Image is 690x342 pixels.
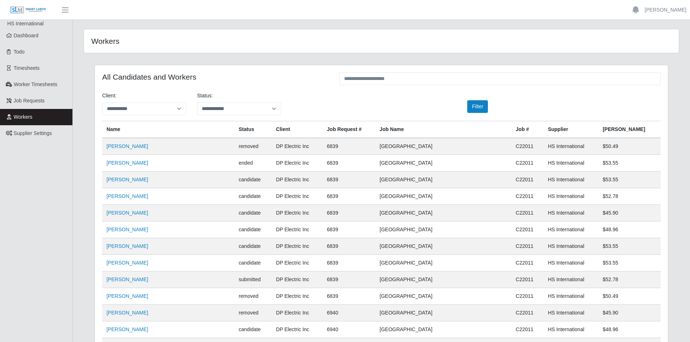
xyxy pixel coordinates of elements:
[598,188,661,205] td: $52.78
[234,321,272,338] td: candidate
[375,271,511,288] td: [GEOGRAPHIC_DATA]
[511,271,544,288] td: C22011
[544,155,598,172] td: HS International
[323,188,376,205] td: 6839
[544,172,598,188] td: HS International
[323,155,376,172] td: 6839
[323,172,376,188] td: 6839
[234,305,272,321] td: removed
[598,205,661,221] td: $45.90
[272,205,323,221] td: DP Electric Inc
[323,321,376,338] td: 6940
[234,238,272,255] td: candidate
[234,288,272,305] td: removed
[272,305,323,321] td: DP Electric Inc
[272,238,323,255] td: DP Electric Inc
[106,177,148,182] a: [PERSON_NAME]
[375,138,511,155] td: [GEOGRAPHIC_DATA]
[106,227,148,232] a: [PERSON_NAME]
[323,238,376,255] td: 6839
[102,72,329,81] h4: All Candidates and Workers
[375,188,511,205] td: [GEOGRAPHIC_DATA]
[544,255,598,271] td: HS International
[234,121,272,138] th: Status
[14,33,39,38] span: Dashboard
[598,238,661,255] td: $53.55
[14,49,25,55] span: Todo
[106,210,148,216] a: [PERSON_NAME]
[544,188,598,205] td: HS International
[375,205,511,221] td: [GEOGRAPHIC_DATA]
[102,92,117,100] label: Client:
[323,255,376,271] td: 6839
[272,221,323,238] td: DP Electric Inc
[106,160,148,166] a: [PERSON_NAME]
[375,321,511,338] td: [GEOGRAPHIC_DATA]
[106,260,148,266] a: [PERSON_NAME]
[544,221,598,238] td: HS International
[14,114,33,120] span: Workers
[544,238,598,255] td: HS International
[511,138,544,155] td: C22011
[106,243,148,249] a: [PERSON_NAME]
[272,321,323,338] td: DP Electric Inc
[375,221,511,238] td: [GEOGRAPHIC_DATA]
[10,6,46,14] img: SLM Logo
[598,121,661,138] th: [PERSON_NAME]
[544,271,598,288] td: HS International
[511,155,544,172] td: C22011
[14,81,57,87] span: Worker Timesheets
[234,188,272,205] td: candidate
[375,255,511,271] td: [GEOGRAPHIC_DATA]
[645,6,686,14] a: [PERSON_NAME]
[375,121,511,138] th: Job Name
[272,188,323,205] td: DP Electric Inc
[511,221,544,238] td: C22011
[511,255,544,271] td: C22011
[272,271,323,288] td: DP Electric Inc
[598,255,661,271] td: $53.55
[598,321,661,338] td: $48.96
[598,305,661,321] td: $45.90
[14,130,52,136] span: Supplier Settings
[91,37,327,46] h4: Workers
[234,205,272,221] td: candidate
[197,92,213,100] label: Status:
[598,271,661,288] td: $52.78
[14,65,40,71] span: Timesheets
[272,155,323,172] td: DP Electric Inc
[272,288,323,305] td: DP Electric Inc
[598,288,661,305] td: $50.49
[598,155,661,172] td: $53.55
[375,305,511,321] td: [GEOGRAPHIC_DATA]
[14,98,45,104] span: Job Requests
[511,121,544,138] th: Job #
[375,155,511,172] td: [GEOGRAPHIC_DATA]
[272,138,323,155] td: DP Electric Inc
[106,143,148,149] a: [PERSON_NAME]
[598,221,661,238] td: $48.96
[234,221,272,238] td: candidate
[544,288,598,305] td: HS International
[598,138,661,155] td: $50.49
[511,238,544,255] td: C22011
[234,155,272,172] td: ended
[323,138,376,155] td: 6839
[544,305,598,321] td: HS International
[234,255,272,271] td: candidate
[511,172,544,188] td: C22011
[7,21,43,26] span: HS International
[375,288,511,305] td: [GEOGRAPHIC_DATA]
[598,172,661,188] td: $53.55
[102,121,234,138] th: Name
[511,305,544,321] td: C22011
[375,238,511,255] td: [GEOGRAPHIC_DATA]
[511,188,544,205] td: C22011
[544,205,598,221] td: HS International
[375,172,511,188] td: [GEOGRAPHIC_DATA]
[323,271,376,288] td: 6839
[234,138,272,155] td: removed
[106,293,148,299] a: [PERSON_NAME]
[323,121,376,138] th: Job Request #
[272,172,323,188] td: DP Electric Inc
